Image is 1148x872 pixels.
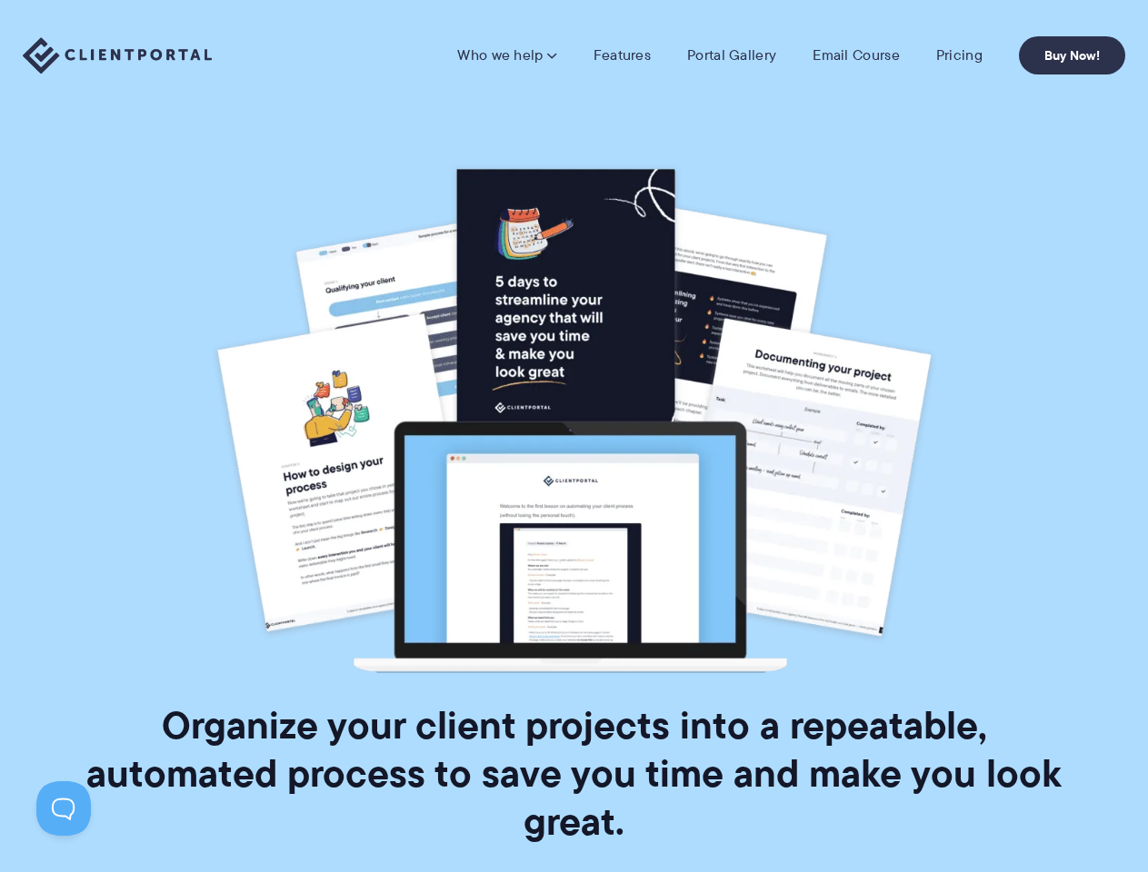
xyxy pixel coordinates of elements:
[687,46,776,64] a: Portal Gallery
[457,46,556,64] a: Who we help
[936,46,983,64] a: Pricing
[64,701,1084,846] h1: Organize your client projects into a repeatable, automated process to save you time and make you ...
[813,46,900,64] a: Email Course
[36,781,91,836] iframe: Toggle Customer Support
[1019,36,1125,74] a: Buy Now!
[594,46,651,64] a: Features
